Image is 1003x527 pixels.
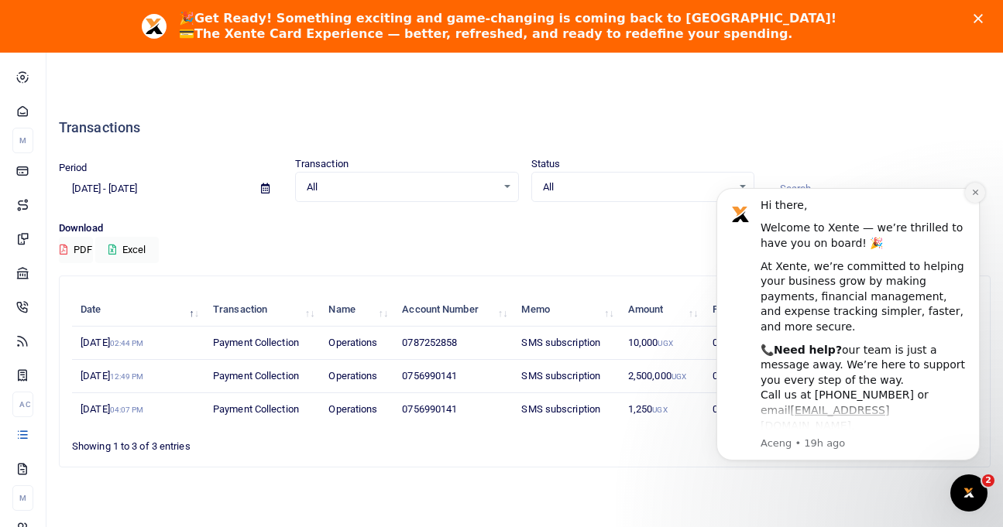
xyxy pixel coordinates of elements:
label: Status [531,156,561,172]
iframe: Intercom live chat [950,474,988,512]
div: 🎉 💳 [179,11,836,42]
span: 0756990141 [402,403,457,415]
span: Payment Collection [213,370,299,382]
small: 12:49 PM [110,372,144,381]
th: Transaction: activate to sort column ascending [204,293,320,327]
div: Close [974,14,989,23]
span: 0756990141 [402,370,457,382]
span: Operations [328,337,377,348]
span: 2 [982,474,994,487]
small: 04:07 PM [110,406,144,414]
th: Account Number: activate to sort column ascending [393,293,513,327]
p: Download [59,221,991,237]
div: Showing 1 to 3 of 3 entries [72,430,443,454]
b: The Xente Card Experience — better, refreshed, and ready to redefine your spending. [194,26,792,41]
label: Transaction [295,156,349,172]
span: Operations [328,403,377,415]
span: 10,000 [628,337,673,348]
span: All [307,180,496,195]
span: Payment Collection [213,337,299,348]
span: SMS subscription [521,337,600,348]
input: select period [59,176,249,202]
small: UGX [658,339,672,347]
span: [DATE] [81,403,143,415]
span: Payment Collection [213,403,299,415]
small: 02:44 PM [110,339,144,347]
li: Ac [12,392,33,417]
span: [DATE] [81,337,143,348]
button: PDF [59,237,93,263]
span: SMS subscription [521,403,600,415]
small: UGX [652,406,667,414]
span: Operations [328,370,377,382]
li: M [12,128,33,153]
label: Period [59,160,88,176]
span: All [543,180,733,195]
iframe: Intercom notifications message [693,174,1003,470]
th: Memo: activate to sort column ascending [513,293,619,327]
b: Get Ready! Something exciting and game-changing is coming back to [GEOGRAPHIC_DATA]! [194,11,836,26]
span: SMS subscription [521,370,600,382]
li: M [12,485,33,511]
h4: Transactions [59,119,991,136]
span: 2,500,000 [628,370,686,382]
span: [DATE] [81,370,143,382]
th: Name: activate to sort column ascending [320,293,393,327]
span: 1,250 [628,403,668,415]
img: Profile image for Aceng [142,14,167,39]
th: Date: activate to sort column descending [72,293,204,327]
span: 0787252858 [402,337,457,348]
small: UGX [672,372,686,381]
th: Amount: activate to sort column ascending [620,293,704,327]
button: Excel [95,237,159,263]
